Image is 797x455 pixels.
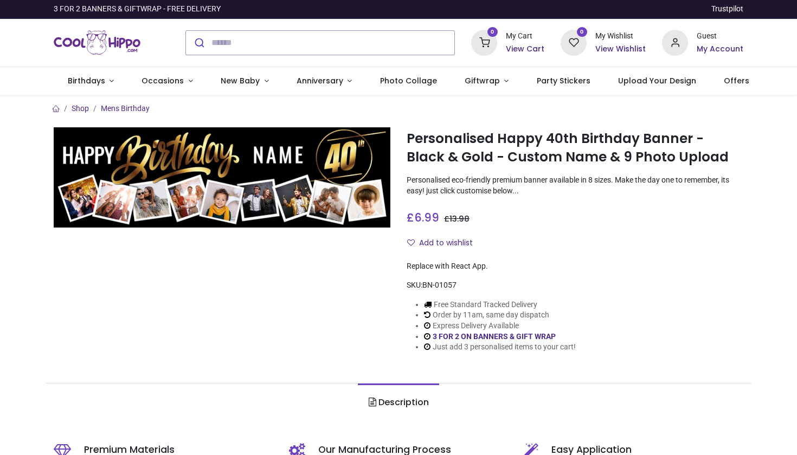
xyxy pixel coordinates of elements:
div: My Cart [506,31,544,42]
div: SKU: [407,280,743,291]
a: Trustpilot [711,4,743,15]
li: Just add 3 personalised items to your cart! [424,342,576,353]
img: Personalised Happy 40th Birthday Banner - Black & Gold - Custom Name & 9 Photo Upload [54,127,390,228]
a: Shop [72,104,89,113]
div: 3 FOR 2 BANNERS & GIFTWRAP - FREE DELIVERY [54,4,221,15]
span: Photo Collage [380,75,437,86]
span: Offers [724,75,749,86]
sup: 0 [487,27,498,37]
a: View Wishlist [595,44,646,55]
li: Free Standard Tracked Delivery [424,300,576,310]
div: Guest [697,31,743,42]
a: New Baby [207,67,283,95]
span: 6.99 [414,210,439,225]
span: BN-01057 [422,281,457,289]
a: View Cart [506,44,544,55]
a: 0 [471,37,497,46]
li: Order by 11am, same day dispatch [424,310,576,321]
a: Mens Birthday [101,104,150,113]
span: Giftwrap [465,75,500,86]
a: Description [358,383,439,421]
a: Logo of Cool Hippo [54,28,140,58]
div: My Wishlist [595,31,646,42]
span: Anniversary [297,75,343,86]
span: 13.98 [449,213,470,224]
span: £ [407,210,439,225]
a: 3 FOR 2 ON BANNERS & GIFT WRAP [433,332,556,341]
p: Personalised eco-friendly premium banner available in 8 sizes. Make the day one to remember, its ... [407,175,743,196]
span: Party Stickers [537,75,590,86]
a: 0 [561,37,587,46]
sup: 0 [577,27,587,37]
div: Replace with React App. [407,261,743,272]
span: Occasions [142,75,184,86]
span: Upload Your Design [618,75,696,86]
span: Birthdays [68,75,105,86]
img: Cool Hippo [54,28,140,58]
span: New Baby [221,75,260,86]
a: Giftwrap [451,67,523,95]
a: My Account [697,44,743,55]
span: £ [444,213,470,224]
h1: Personalised Happy 40th Birthday Banner - Black & Gold - Custom Name & 9 Photo Upload [407,129,743,167]
a: Birthdays [54,67,128,95]
button: Add to wishlistAdd to wishlist [407,234,482,252]
i: Add to wishlist [407,239,415,246]
a: Anniversary [282,67,366,95]
li: Express Delivery Available [424,321,576,331]
a: Occasions [128,67,207,95]
button: Submit [186,31,211,55]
